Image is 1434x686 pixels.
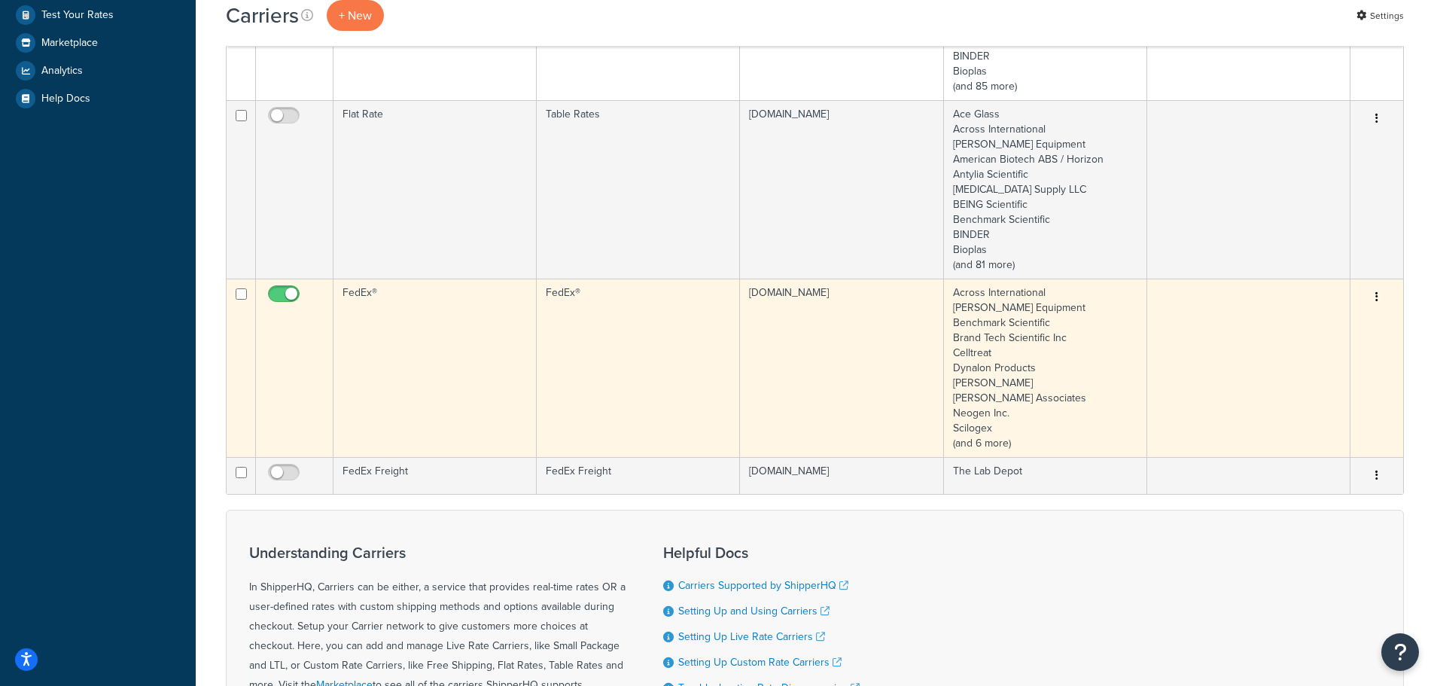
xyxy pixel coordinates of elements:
h3: Helpful Docs [663,544,860,561]
a: Settings [1356,5,1404,26]
h3: Understanding Carriers [249,544,626,561]
a: Test Your Rates [11,2,184,29]
td: Table Rates [537,100,740,279]
a: Setting Up and Using Carriers [678,603,830,619]
a: Analytics [11,57,184,84]
span: Test Your Rates [41,9,114,22]
td: Flat Rate [333,100,537,279]
td: Across International [PERSON_NAME] Equipment Benchmark Scientific Brand Tech Scientific Inc Cellt... [944,279,1147,457]
a: Setting Up Live Rate Carriers [678,629,825,645]
td: FedEx Freight [537,457,740,494]
span: Marketplace [41,37,98,50]
button: Open Resource Center [1381,633,1419,671]
a: Help Docs [11,85,184,112]
td: Ace Glass Across International [PERSON_NAME] Equipment American Biotech ABS / Horizon Antylia Sci... [944,100,1147,279]
td: [DOMAIN_NAME] [740,100,943,279]
td: The Lab Depot [944,457,1147,494]
span: Analytics [41,65,83,78]
a: Carriers Supported by ShipperHQ [678,578,848,593]
td: FedEx® [333,279,537,457]
a: Marketplace [11,29,184,56]
td: FedEx Freight [333,457,537,494]
td: FedEx® [537,279,740,457]
td: [DOMAIN_NAME] [740,279,943,457]
a: Setting Up Custom Rate Carriers [678,654,842,670]
h1: Carriers [226,1,299,30]
span: Help Docs [41,93,90,105]
td: [DOMAIN_NAME] [740,457,943,494]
